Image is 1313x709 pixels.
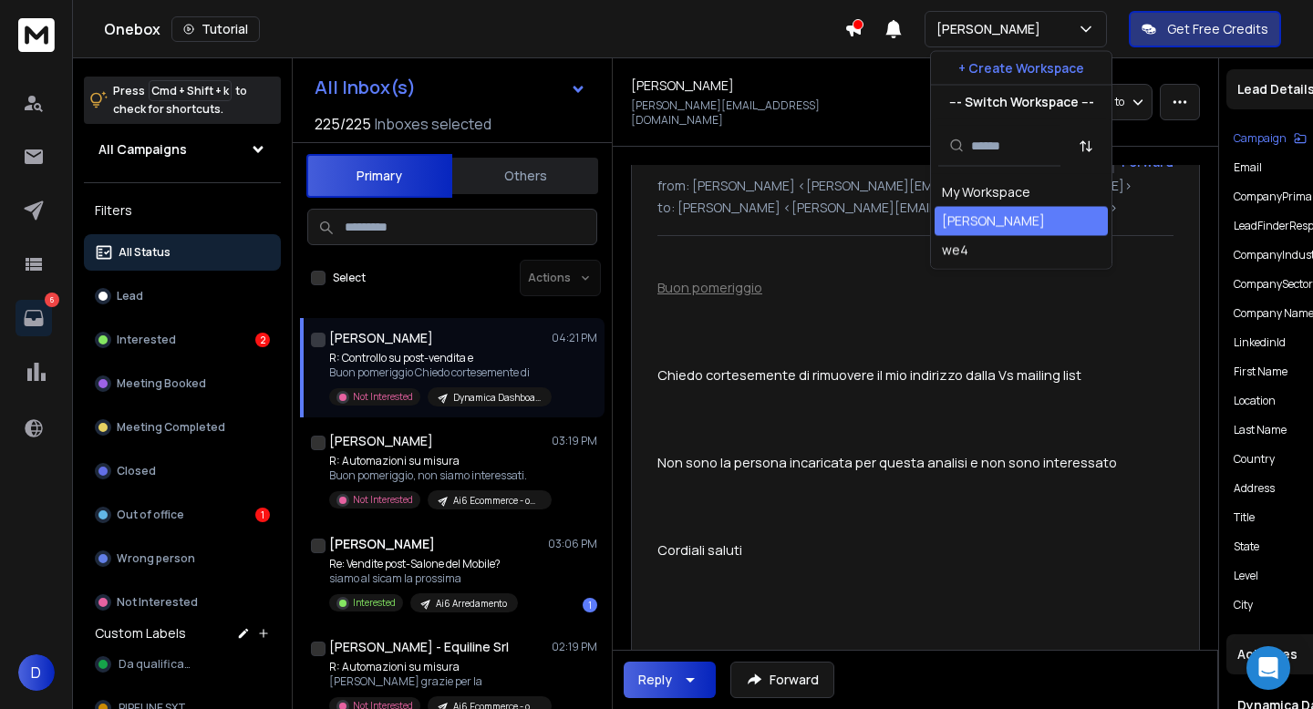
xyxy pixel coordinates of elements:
[84,584,281,621] button: Not Interested
[453,391,541,405] p: Dynamica Dashboard Power BI - ottobre
[329,557,518,571] p: Re: Vendite post-Salone del Mobile?
[1068,128,1104,164] button: Sort by Sort A-Z
[548,537,597,551] p: 03:06 PM
[552,331,597,345] p: 04:21 PM
[1234,510,1255,525] p: title
[931,52,1111,85] button: + Create Workspace
[117,376,206,391] p: Meeting Booked
[949,93,1094,111] p: --- Switch Workspace ---
[436,597,507,611] p: Ai6 Arredamento
[329,571,518,586] p: siamo al sicam la prossima
[452,156,598,196] button: Others
[45,293,59,307] p: 6
[1246,646,1290,690] div: Open Intercom Messenger
[84,497,281,533] button: Out of office1
[300,69,601,106] button: All Inbox(s)
[657,177,1173,195] p: from: [PERSON_NAME] <[PERSON_NAME][EMAIL_ADDRESS][DOMAIN_NAME]>
[1234,452,1275,467] p: country
[117,464,156,478] p: Closed
[84,278,281,314] button: Lead
[1234,131,1287,146] p: Campaign
[84,365,281,402] button: Meeting Booked
[631,77,734,95] h1: [PERSON_NAME]
[333,271,366,285] label: Select
[329,365,548,380] p: Buon pomeriggio Chiedo cortesemente di
[942,212,1045,231] div: [PERSON_NAME]
[1234,131,1307,146] button: Campaign
[1234,539,1259,554] p: state
[552,434,597,448] p: 03:19 PM
[255,508,270,522] div: 1
[117,595,198,610] p: Not Interested
[1234,335,1286,350] p: linkedinId
[315,78,416,97] h1: All Inbox(s)
[1234,365,1287,379] p: First Name
[329,454,548,468] p: R: Automazioni su misura
[631,98,910,128] p: [PERSON_NAME][EMAIL_ADDRESS][DOMAIN_NAME]
[657,199,1173,217] p: to: [PERSON_NAME] <[PERSON_NAME][EMAIL_ADDRESS][DOMAIN_NAME]>
[84,453,281,489] button: Closed
[353,390,413,404] p: Not Interested
[104,16,844,42] div: Onebox
[1234,598,1253,612] p: city
[942,241,968,260] div: we4
[84,646,281,683] button: Da qualificare
[375,113,491,135] h3: Inboxes selected
[353,493,413,507] p: Not Interested
[84,234,281,271] button: All Status
[1234,423,1287,437] p: Last Name
[95,624,186,642] h3: Custom Labels
[255,333,270,347] div: 2
[18,654,55,691] button: D
[117,551,195,566] p: Wrong person
[1234,569,1258,583] p: level
[329,638,509,656] h1: [PERSON_NAME] - Equiline Srl
[1167,20,1268,38] p: Get Free Credits
[958,59,1084,77] p: + Create Workspace
[453,494,541,508] p: Ai6 Ecommerce - ottobre
[329,329,433,347] h1: [PERSON_NAME]
[119,245,171,260] p: All Status
[329,674,548,689] p: [PERSON_NAME] grazie per la
[84,131,281,168] button: All Campaigns
[117,333,176,347] p: Interested
[84,540,281,577] button: Wrong person
[353,596,396,610] p: Interested
[942,183,1030,201] div: My Workspace
[171,16,260,42] button: Tutorial
[1234,160,1262,175] p: Email
[315,113,371,135] span: 225 / 225
[84,322,281,358] button: Interested2
[329,432,433,450] h1: [PERSON_NAME]
[149,80,232,101] span: Cmd + Shift + k
[329,351,548,365] p: R: Controllo su post-vendita e
[1234,481,1275,496] p: address
[624,662,716,698] button: Reply
[119,657,195,672] span: Da qualificare
[638,671,672,689] div: Reply
[1129,11,1281,47] button: Get Free Credits
[16,300,52,336] a: 6
[657,453,1117,471] span: Non sono la persona incaricata per questa analisi e non sono interessato
[583,598,597,612] div: 1
[98,140,187,159] h1: All Campaigns
[117,289,143,303] p: Lead
[113,82,247,118] p: Press to check for shortcuts.
[552,640,597,654] p: 02:19 PM
[1234,394,1276,408] p: location
[329,535,435,553] h1: [PERSON_NAME]
[329,660,548,674] p: R: Automazioni su misura
[657,278,762,296] span: Buon pomeriggio
[329,468,548,483] p: Buon pomeriggio, non siamo interessati.
[117,420,225,435] p: Meeting Completed
[730,662,834,698] button: Forward
[657,365,1081,384] span: Chiedo cortesemente di rimuovere il mio indirizzo dalla Vs mailing list
[306,154,452,198] button: Primary
[657,540,742,559] span: Cordiali saluti
[117,508,184,522] p: Out of office
[84,409,281,446] button: Meeting Completed
[936,20,1048,38] p: [PERSON_NAME]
